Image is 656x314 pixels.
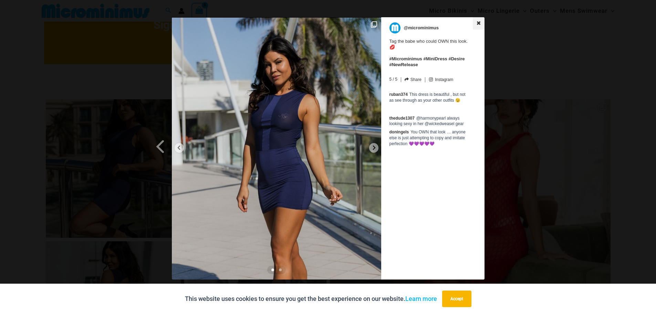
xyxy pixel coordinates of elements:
[405,295,437,302] a: Learn more
[389,116,464,126] span: @harmonypearl always looking sexy in her @wickedweasel gear
[389,75,397,82] span: 5 / 5
[404,22,439,33] p: @microminimus
[389,22,400,33] img: microminimus.jpg
[389,92,408,97] a: ruban374
[423,56,447,61] a: #MiniDress
[389,62,418,67] a: #NewRelease
[389,130,409,134] a: doningels
[442,291,471,307] button: Accept
[405,77,421,82] a: Share
[448,56,465,61] a: #Desire
[389,116,415,121] a: thedude1307
[429,77,453,82] a: Instagram
[389,92,466,103] span: This dress is beautiful , but not as see through as your other outfits 😉
[172,17,381,280] img: Tag the babe who could OWN this look. 💋 <br> <br> #Microminimus #MiniDress #Desire #NewRelease
[389,35,472,68] span: Tag the babe who could OWN this look. 💋
[185,294,437,304] p: This website uses cookies to ensure you get the best experience on our website.
[389,130,466,146] span: You OWN that look … anyone else is just attempting to copy and imitate perfection 💜💜💜💜💜
[389,22,472,33] a: @microminimus
[389,56,422,61] a: #Microminimus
